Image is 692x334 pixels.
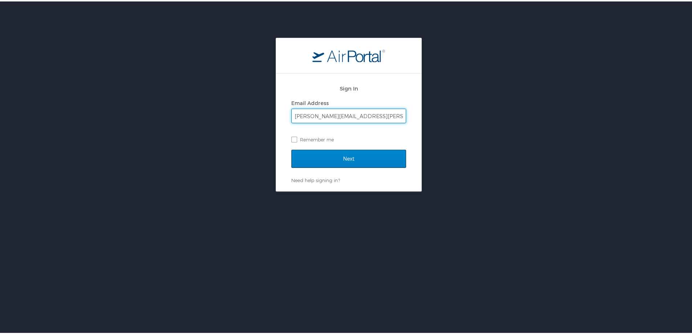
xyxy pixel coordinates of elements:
[312,48,385,61] img: logo
[291,83,406,91] h2: Sign In
[291,148,406,166] input: Next
[291,176,340,182] a: Need help signing in?
[291,133,406,144] label: Remember me
[291,98,329,105] label: Email Address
